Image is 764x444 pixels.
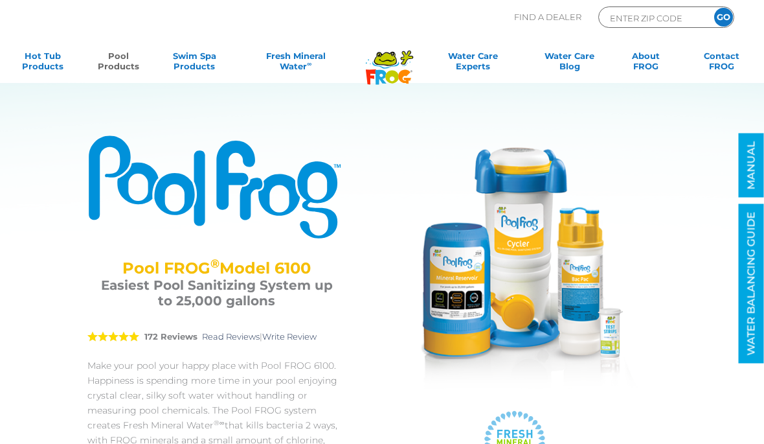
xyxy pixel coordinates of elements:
img: Frog Products Logo [359,34,420,85]
input: GO [714,8,733,27]
strong: 172 Reviews [144,331,197,342]
div: | [87,316,346,358]
a: Hot TubProducts [13,51,72,76]
p: Find A Dealer [514,6,581,28]
a: Fresh MineralWater∞ [241,51,351,76]
a: AboutFROG [616,51,675,76]
h2: Pool FROG Model 6100 [100,259,333,277]
span: 5 [87,331,139,342]
img: Product Logo [87,134,346,240]
h3: Easiest Pool Sanitizing System up to 25,000 gallons [100,277,333,309]
a: PoolProducts [89,51,148,76]
a: Swim SpaProducts [165,51,224,76]
a: Read Reviews [202,331,260,342]
a: WATER BALANCING GUIDE [739,204,764,364]
sup: ® [210,257,219,271]
sup: ®∞ [214,419,225,427]
a: ContactFROG [692,51,751,76]
sup: ∞ [307,60,311,67]
a: Water CareExperts [423,51,523,76]
a: Water CareBlog [540,51,599,76]
a: MANUAL [739,134,764,198]
a: Write Review [262,331,317,342]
